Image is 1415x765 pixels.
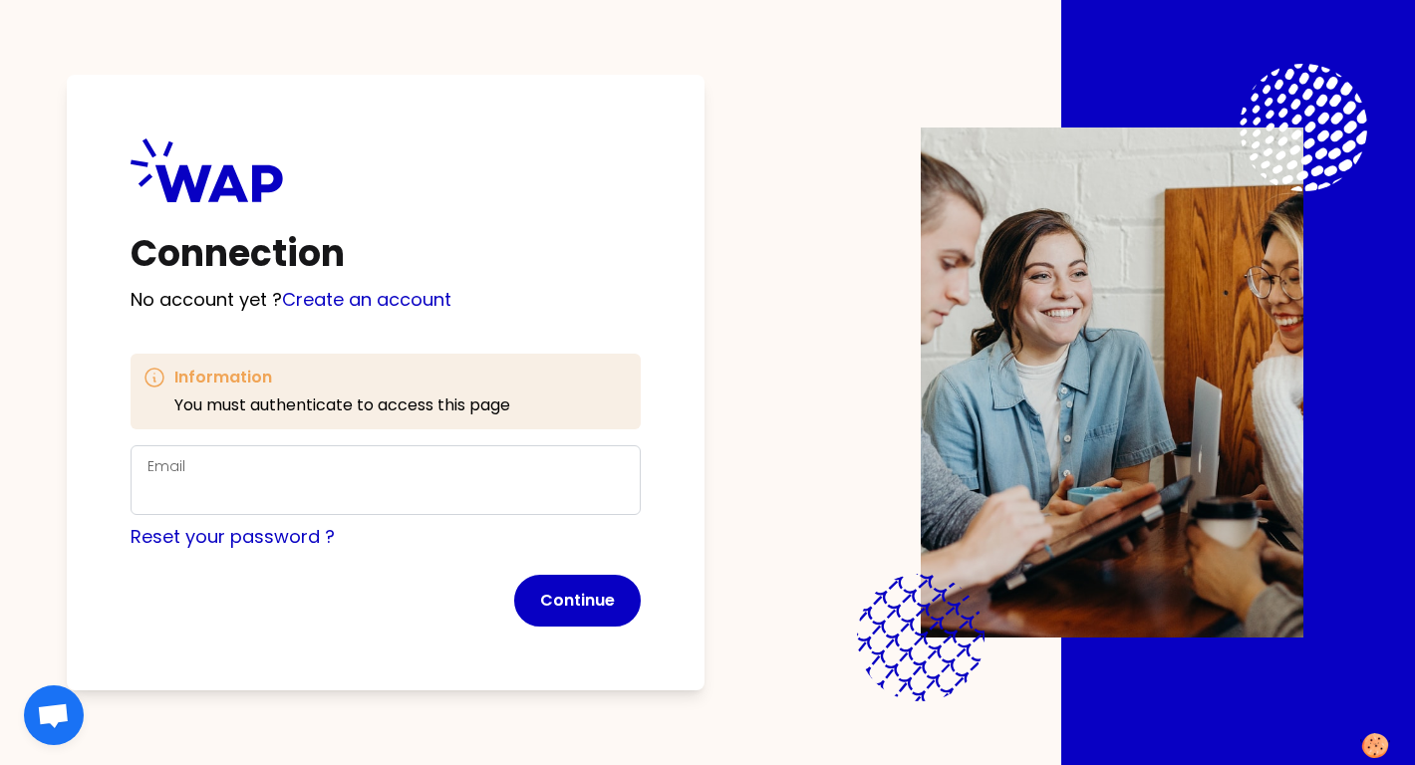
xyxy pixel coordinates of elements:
[921,127,1303,637] img: Description
[147,456,185,476] label: Email
[131,286,641,314] p: No account yet ?
[131,524,335,549] a: Reset your password ?
[24,685,84,745] div: Open chat
[282,287,451,312] a: Create an account
[174,393,510,417] p: You must authenticate to access this page
[514,575,641,627] button: Continue
[174,366,510,389] h3: Information
[131,234,641,274] h1: Connection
